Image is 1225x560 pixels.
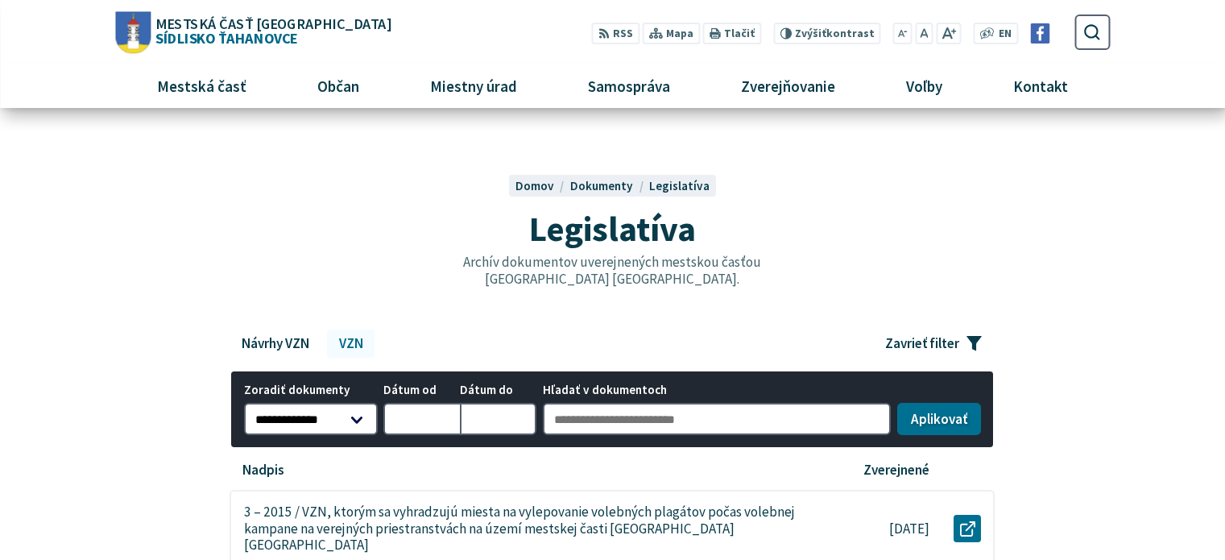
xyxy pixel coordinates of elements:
[877,64,972,108] a: Voľby
[115,11,391,53] a: Logo Sídlisko Ťahanovce, prejsť na domovskú stránku.
[155,16,391,31] span: Mestská časť [GEOGRAPHIC_DATA]
[460,403,536,435] input: Dátum do
[460,384,536,397] span: Dátum do
[885,335,959,352] span: Zavrieť filter
[230,330,321,357] a: Návrhy VZN
[592,23,639,44] a: RSS
[151,16,391,45] span: Sídlisko Ťahanovce
[383,384,460,397] span: Dátum od
[515,178,570,193] a: Domov
[900,64,949,108] span: Voľby
[570,178,649,193] a: Dokumenty
[244,403,378,435] select: Zoradiť dokumenty
[543,384,892,397] span: Hľadať v dokumentoch
[581,64,676,108] span: Samospráva
[1030,23,1050,44] img: Prejsť na Facebook stránku
[936,23,961,44] button: Zväčšiť veľkosť písma
[151,64,252,108] span: Mestská časť
[863,462,929,479] p: Zverejnené
[570,178,633,193] span: Dokumenty
[724,27,755,40] span: Tlačiť
[643,23,700,44] a: Mapa
[244,384,378,397] span: Zoradiť dokumenty
[127,64,275,108] a: Mestská časť
[795,27,875,40] span: kontrast
[242,462,284,479] p: Nadpis
[915,23,933,44] button: Nastaviť pôvodnú veľkosť písma
[897,403,981,435] button: Aplikovať
[666,26,693,43] span: Mapa
[893,23,913,44] button: Zmenšiť veľkosť písma
[428,254,796,287] p: Archív dokumentov uverejnených mestskou časťou [GEOGRAPHIC_DATA] [GEOGRAPHIC_DATA].
[327,330,375,357] a: VZN
[613,26,633,43] span: RSS
[515,178,554,193] span: Domov
[795,27,826,40] span: Zvýšiť
[649,178,710,193] a: Legislatíva
[559,64,700,108] a: Samospráva
[529,206,696,251] span: Legislatíva
[383,403,460,435] input: Dátum od
[1008,64,1074,108] span: Kontakt
[984,64,1098,108] a: Kontakt
[244,504,815,554] p: 3 – 2015 / VZN, ktorým sa vyhradzujú miesta na vylepovanie volebných plagátov počas volebnej kamp...
[889,521,929,537] p: [DATE]
[873,330,995,357] button: Zavrieť filter
[288,64,388,108] a: Občan
[311,64,365,108] span: Občan
[115,11,151,53] img: Prejsť na domovskú stránku
[400,64,546,108] a: Miestny úrad
[995,26,1016,43] a: EN
[712,64,865,108] a: Zverejňovanie
[424,64,523,108] span: Miestny úrad
[703,23,761,44] button: Tlačiť
[543,403,892,435] input: Hľadať v dokumentoch
[773,23,880,44] button: Zvýšiťkontrast
[735,64,842,108] span: Zverejňovanie
[999,26,1012,43] span: EN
